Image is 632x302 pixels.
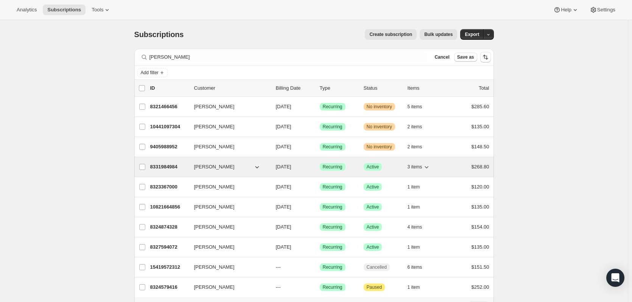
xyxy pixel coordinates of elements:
span: Recurring [323,184,342,190]
button: Export [460,29,484,40]
span: Active [367,204,379,210]
button: [PERSON_NAME] [190,201,265,213]
button: [PERSON_NAME] [190,281,265,293]
p: 8327594072 [150,243,188,251]
button: Help [549,5,583,15]
button: 4 items [408,222,431,232]
span: Analytics [17,7,37,13]
span: [DATE] [276,184,291,190]
button: [PERSON_NAME] [190,181,265,193]
div: 8321466456[PERSON_NAME][DATE]SuccessRecurringWarningNo inventory5 items$285.60 [150,101,489,112]
span: Recurring [323,284,342,290]
span: Recurring [323,244,342,250]
span: [PERSON_NAME] [194,203,235,211]
p: 9405988952 [150,143,188,151]
span: --- [276,264,281,270]
p: 10821664856 [150,203,188,211]
span: Tools [92,7,103,13]
span: [DATE] [276,104,291,109]
button: Save as [454,53,477,62]
div: 15419572312[PERSON_NAME]---SuccessRecurringCancelled6 items$151.50 [150,262,489,272]
span: [DATE] [276,224,291,230]
span: --- [276,284,281,290]
span: Recurring [323,124,342,130]
span: [DATE] [276,144,291,149]
span: [PERSON_NAME] [194,183,235,191]
button: Analytics [12,5,41,15]
button: 3 items [408,162,431,172]
span: [DATE] [276,124,291,129]
span: [PERSON_NAME] [194,123,235,131]
span: [PERSON_NAME] [194,103,235,111]
div: 10441097304[PERSON_NAME][DATE]SuccessRecurringWarningNo inventory2 items$135.00 [150,121,489,132]
span: No inventory [367,124,392,130]
div: 8331984984[PERSON_NAME][DATE]SuccessRecurringSuccessActive3 items$268.80 [150,162,489,172]
span: Recurring [323,224,342,230]
span: $151.50 [472,264,489,270]
p: Customer [194,84,270,92]
p: Total [479,84,489,92]
span: Active [367,224,379,230]
span: 1 item [408,284,420,290]
button: [PERSON_NAME] [190,121,265,133]
span: Recurring [323,264,342,270]
span: [PERSON_NAME] [194,283,235,291]
button: Sort the results [480,52,491,62]
button: 2 items [408,142,431,152]
span: Recurring [323,144,342,150]
div: 9405988952[PERSON_NAME][DATE]SuccessRecurringWarningNo inventory2 items$148.50 [150,142,489,152]
span: 2 items [408,124,422,130]
span: [PERSON_NAME] [194,223,235,231]
div: Open Intercom Messenger [606,269,624,287]
span: [DATE] [276,204,291,210]
p: Billing Date [276,84,314,92]
button: Settings [585,5,620,15]
p: 8321466456 [150,103,188,111]
button: Tools [87,5,115,15]
span: Cancelled [367,264,387,270]
button: 1 item [408,182,428,192]
span: 4 items [408,224,422,230]
span: $135.00 [472,124,489,129]
span: $285.60 [472,104,489,109]
span: 1 item [408,244,420,250]
p: Status [364,84,402,92]
button: [PERSON_NAME] [190,221,265,233]
div: 8324579416[PERSON_NAME]---SuccessRecurringAttentionPaused1 item$252.00 [150,282,489,293]
span: 2 items [408,144,422,150]
span: No inventory [367,144,392,150]
span: Export [465,31,479,37]
span: Active [367,184,379,190]
span: Active [367,164,379,170]
span: Recurring [323,104,342,110]
button: [PERSON_NAME] [190,101,265,113]
span: Paused [367,284,382,290]
div: 8327594072[PERSON_NAME][DATE]SuccessRecurringSuccessActive1 item$135.00 [150,242,489,252]
span: Recurring [323,164,342,170]
button: Create subscription [365,29,417,40]
span: [PERSON_NAME] [194,243,235,251]
span: [PERSON_NAME] [194,143,235,151]
span: 6 items [408,264,422,270]
button: [PERSON_NAME] [190,261,265,273]
span: [PERSON_NAME] [194,163,235,171]
span: $135.00 [472,244,489,250]
div: Type [320,84,358,92]
p: 15419572312 [150,263,188,271]
button: [PERSON_NAME] [190,161,265,173]
span: Create subscription [369,31,412,37]
p: ID [150,84,188,92]
span: Subscriptions [47,7,81,13]
span: $120.00 [472,184,489,190]
button: 5 items [408,101,431,112]
span: Active [367,244,379,250]
button: Bulk updates [420,29,457,40]
span: Subscriptions [134,30,184,39]
div: IDCustomerBilling DateTypeStatusItemsTotal [150,84,489,92]
p: 10441097304 [150,123,188,131]
p: 8324874328 [150,223,188,231]
button: Subscriptions [43,5,86,15]
span: Bulk updates [424,31,453,37]
p: 8323367000 [150,183,188,191]
span: $252.00 [472,284,489,290]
